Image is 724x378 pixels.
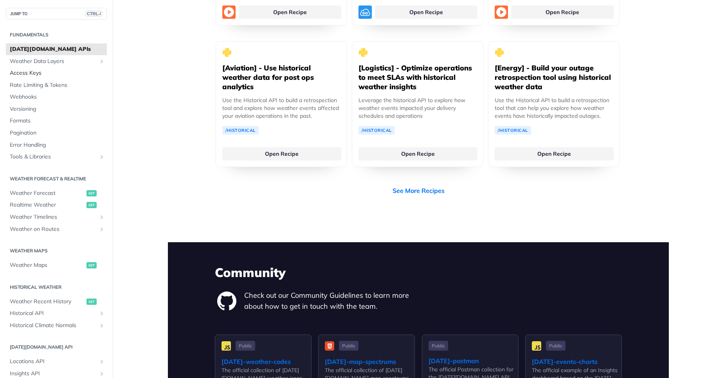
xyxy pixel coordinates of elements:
[10,189,85,197] span: Weather Forecast
[10,58,97,65] span: Weather Data Layers
[358,96,477,120] p: Leverage the historical API to explore how weather events impacted your delivery schedules and op...
[10,117,105,125] span: Formats
[10,81,105,89] span: Rate Limiting & Tokens
[10,153,97,161] span: Tools & Libraries
[99,310,105,317] button: Show subpages for Historical API
[10,141,105,149] span: Error Handling
[10,213,97,221] span: Weather Timelines
[236,341,255,351] span: Public
[429,356,518,365] div: [DATE]-postman
[222,147,341,160] a: Open Recipe
[222,357,311,366] div: [DATE]-weather-codes
[10,322,97,329] span: Historical Climate Normals
[6,259,107,271] a: Weather Mapsget
[99,214,105,220] button: Show subpages for Weather Timelines
[99,58,105,65] button: Show subpages for Weather Data Layers
[86,262,97,268] span: get
[6,67,107,79] a: Access Keys
[495,63,613,92] h5: [Energy] - Build your outage retrospection tool using historical weather data
[244,290,418,312] p: Check out our Community Guidelines to learn more about how to get in touch with the team.
[99,322,105,329] button: Show subpages for Historical Climate Normals
[511,5,614,19] a: Open Recipe
[6,127,107,139] a: Pagination
[6,284,107,291] h2: Historical Weather
[546,341,566,351] span: Public
[239,5,341,19] a: Open Recipe
[375,5,477,19] a: Open Recipe
[222,63,340,92] h5: [Aviation] - Use historical weather data for post ops analytics
[6,356,107,367] a: Locations APIShow subpages for Locations API
[10,370,97,378] span: Insights API
[6,79,107,91] a: Rate Limiting & Tokens
[10,298,85,306] span: Weather Recent History
[6,103,107,115] a: Versioning
[495,126,531,135] a: /Historical
[6,187,107,199] a: Weather Forecastget
[86,299,97,305] span: get
[10,261,85,269] span: Weather Maps
[10,358,97,365] span: Locations API
[10,93,105,101] span: Webhooks
[358,126,395,135] a: /Historical
[99,154,105,160] button: Show subpages for Tools & Libraries
[10,310,97,317] span: Historical API
[10,225,97,233] span: Weather on Routes
[6,43,107,55] a: [DATE][DOMAIN_NAME] APIs
[10,69,105,77] span: Access Keys
[222,96,340,120] p: Use the Historical API to build a retrospection tool and explore how weather events affected your...
[6,56,107,67] a: Weather Data LayersShow subpages for Weather Data Layers
[495,96,613,120] p: Use the Historical API to build a retrospection tool that can help you explore how weather events...
[358,63,477,92] h5: [Logistics] - Optimize operations to meet SLAs with historical weather insights
[6,308,107,319] a: Historical APIShow subpages for Historical API
[6,175,107,182] h2: Weather Forecast & realtime
[99,371,105,377] button: Show subpages for Insights API
[6,91,107,103] a: Webhooks
[6,320,107,331] a: Historical Climate NormalsShow subpages for Historical Climate Normals
[6,31,107,38] h2: Fundamentals
[6,223,107,235] a: Weather on RoutesShow subpages for Weather on Routes
[6,115,107,127] a: Formats
[6,247,107,254] h2: Weather Maps
[86,202,97,208] span: get
[6,344,107,351] h2: [DATE][DOMAIN_NAME] API
[358,147,477,160] a: Open Recipe
[325,357,414,366] div: [DATE]-map-spectrums
[495,147,614,160] a: Open Recipe
[6,296,107,308] a: Weather Recent Historyget
[6,8,107,20] button: JUMP TOCTRL-/
[215,264,622,281] h3: Community
[99,358,105,365] button: Show subpages for Locations API
[6,211,107,223] a: Weather TimelinesShow subpages for Weather Timelines
[222,126,259,135] a: /Historical
[6,199,107,211] a: Realtime Weatherget
[86,190,97,196] span: get
[10,105,105,113] span: Versioning
[10,45,105,53] span: [DATE][DOMAIN_NAME] APIs
[393,186,445,195] a: See More Recipes
[6,139,107,151] a: Error Handling
[532,357,621,366] div: [DATE]-events-charts
[6,151,107,163] a: Tools & LibrariesShow subpages for Tools & Libraries
[99,226,105,232] button: Show subpages for Weather on Routes
[10,129,105,137] span: Pagination
[429,341,448,351] span: Public
[85,11,103,17] span: CTRL-/
[10,201,85,209] span: Realtime Weather
[339,341,358,351] span: Public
